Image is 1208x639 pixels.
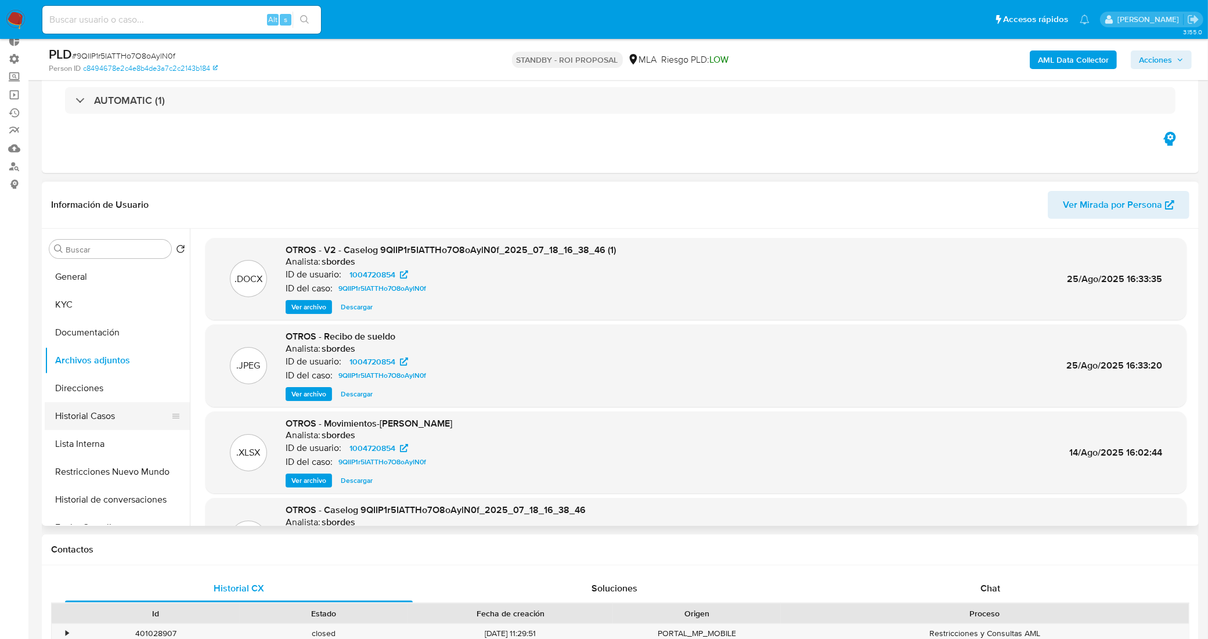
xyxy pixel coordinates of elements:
p: STANDBY - ROI PROPOSAL [512,52,623,68]
button: AML Data Collector [1030,50,1117,69]
p: ID de usuario: [286,442,341,454]
span: Descargar [341,301,373,313]
span: s [284,14,287,25]
a: 1004720854 [342,355,415,369]
a: 1004720854 [342,441,415,455]
div: Origen [621,608,773,619]
a: c8494678e2c4e8b4de3a7c2c2143b184 [83,63,218,74]
button: Descargar [335,300,378,314]
span: Chat [980,582,1000,595]
span: OTROS - Caselog 9QIIP1r5IATTHo7O8oAylN0f_2025_07_18_16_38_46 [286,503,586,517]
span: 1004720854 [349,441,395,455]
button: Fecha Compliant [45,514,190,541]
h6: sbordes [322,343,355,355]
button: KYC [45,291,190,319]
a: 1004720854 [342,268,415,281]
div: MLA [628,53,657,66]
p: ID del caso: [286,370,333,381]
h6: sbordes [322,256,355,268]
div: Id [80,608,232,619]
span: 9QIIP1r5IATTHo7O8oAylN0f [338,369,426,382]
button: Volver al orden por defecto [176,244,185,257]
button: Ver archivo [286,300,332,314]
span: Riesgo PLD: [662,53,729,66]
button: Acciones [1131,50,1192,69]
span: OTROS - Movimientos-[PERSON_NAME] [286,417,452,430]
span: Descargar [341,388,373,400]
button: Direcciones [45,374,190,402]
button: Ver archivo [286,387,332,401]
span: 14/Ago/2025 16:02:44 [1069,446,1162,459]
button: Documentación [45,319,190,346]
div: • [66,628,68,639]
button: Buscar [54,244,63,254]
span: 25/Ago/2025 16:33:35 [1067,272,1162,286]
div: Fecha de creación [416,608,605,619]
p: Analista: [286,256,320,268]
b: AML Data Collector [1038,50,1109,69]
button: Archivos adjuntos [45,346,190,374]
b: Person ID [49,63,81,74]
span: Ver archivo [291,301,326,313]
p: ID del caso: [286,283,333,294]
p: Analista: [286,429,320,441]
h1: Contactos [51,544,1189,555]
h6: sbordes [322,429,355,441]
button: Lista Interna [45,430,190,458]
span: Soluciones [592,582,637,595]
button: Descargar [335,474,378,488]
p: ID de usuario: [286,269,341,280]
span: 1004720854 [349,268,395,281]
div: AUTOMATIC (1) [65,87,1175,114]
a: 9QIIP1r5IATTHo7O8oAylN0f [334,281,431,295]
span: Ver archivo [291,475,326,486]
button: Ver Mirada por Persona [1048,191,1189,219]
p: Analista: [286,517,320,528]
span: 3.155.0 [1183,27,1202,37]
span: LOW [710,53,729,66]
div: Proceso [789,608,1181,619]
span: Ver archivo [291,388,326,400]
span: Historial CX [214,582,264,595]
span: 1004720854 [349,355,395,369]
button: search-icon [293,12,316,28]
h6: sbordes [322,517,355,528]
span: OTROS - V2 - Caselog 9QIIP1r5IATTHo7O8oAylN0f_2025_07_18_16_38_46 (1) [286,243,616,257]
button: Ver archivo [286,474,332,488]
a: 9QIIP1r5IATTHo7O8oAylN0f [334,369,431,382]
h1: Información de Usuario [51,199,149,211]
a: Salir [1187,13,1199,26]
span: 25/Ago/2025 16:33:20 [1066,359,1162,372]
p: .DOCX [235,273,262,286]
p: .XLSX [237,446,261,459]
a: Notificaciones [1080,15,1090,24]
h3: AUTOMATIC (1) [94,94,165,107]
span: 9QIIP1r5IATTHo7O8oAylN0f [338,455,426,469]
span: OTROS - Recibo de sueldo [286,330,395,343]
p: Analista: [286,343,320,355]
span: 9QIIP1r5IATTHo7O8oAylN0f [338,281,426,295]
p: leandro.caroprese@mercadolibre.com [1117,14,1183,25]
button: General [45,263,190,291]
span: Acciones [1139,50,1172,69]
span: # 9QIIP1r5IATTHo7O8oAylN0f [72,50,175,62]
span: Descargar [341,475,373,486]
button: Historial Casos [45,402,181,430]
a: 9QIIP1r5IATTHo7O8oAylN0f [334,455,431,469]
p: .JPEG [237,359,261,372]
div: Estado [248,608,399,619]
b: PLD [49,45,72,63]
button: Restricciones Nuevo Mundo [45,458,190,486]
span: Alt [268,14,277,25]
span: Ver Mirada por Persona [1063,191,1162,219]
button: Historial de conversaciones [45,486,190,514]
input: Buscar usuario o caso... [42,12,321,27]
span: Accesos rápidos [1003,13,1068,26]
input: Buscar [66,244,167,255]
p: ID del caso: [286,456,333,468]
p: ID de usuario: [286,356,341,367]
button: Descargar [335,387,378,401]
